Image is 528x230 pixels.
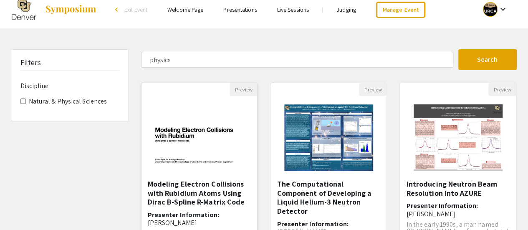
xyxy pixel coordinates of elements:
iframe: Chat [6,192,35,224]
a: Live Sessions [277,6,309,13]
img: <p>The Computational Component of Developing a Liquid Helium-3 Neutron Detector</p> [276,96,381,179]
input: Search Keyword(s) Or Author(s) [141,52,453,68]
a: Judging [337,6,356,13]
li: | [319,6,327,13]
button: Search [458,49,517,70]
button: Preview [359,83,387,96]
h6: Discipline [20,82,120,90]
span: Exit Event [124,6,147,13]
label: Natural & Physical Sciences [29,96,107,106]
h5: The Computational Component of Developing a Liquid Helium-3 Neutron Detector [277,179,380,215]
h5: Filters [20,58,41,67]
h5: Modeling Electron Collisions with Rubidium Atoms Using Dirac B-Spline R-Matrix Code [148,179,251,207]
h6: Presenter Information: [406,202,510,217]
span: [PERSON_NAME] [406,210,455,218]
img: Symposium by ForagerOne [45,5,97,15]
img: <p>Modeling Electron Collisions with Rubidium Atoms Using Dirac B-Spline R-Matrix Code</p> [141,101,258,174]
img: <p>Introducing Neutron Beam Resolution into AZURE</p> [405,96,511,179]
a: Presentations [223,6,257,13]
a: Manage Event [376,2,425,18]
button: Preview [230,83,257,96]
h5: Introducing Neutron Beam Resolution into AZURE [406,179,510,197]
button: Preview [488,83,516,96]
h6: Presenter Information: [148,211,251,227]
a: Welcome Page [167,6,203,13]
mat-icon: Expand account dropdown [498,4,508,14]
div: arrow_back_ios [115,7,120,12]
span: [PERSON_NAME] [148,218,197,227]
